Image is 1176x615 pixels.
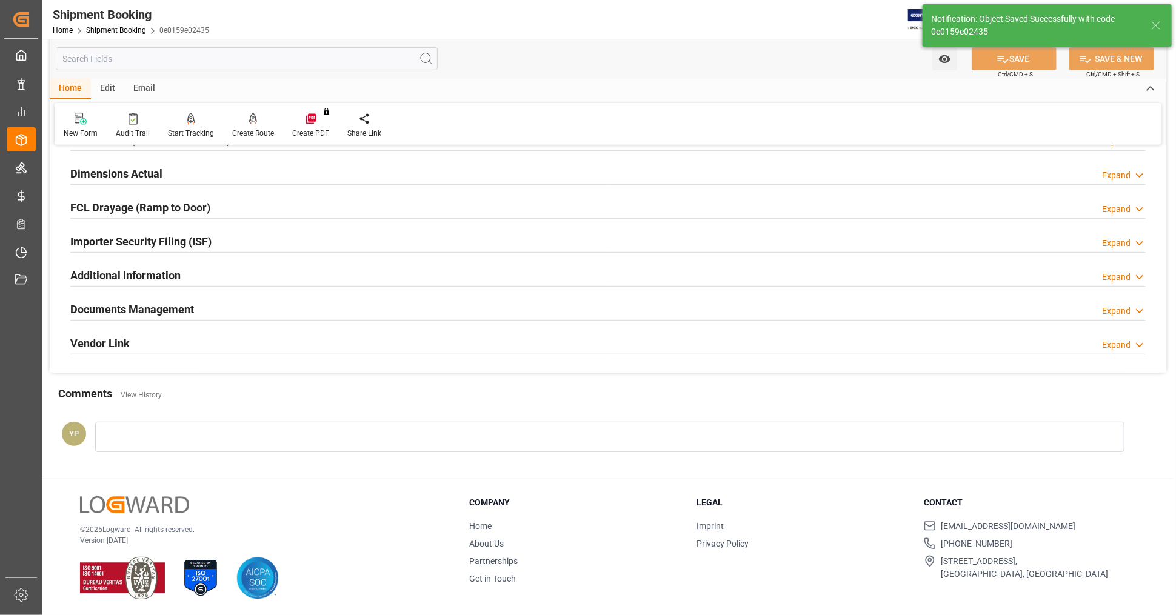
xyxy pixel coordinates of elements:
[469,556,518,566] a: Partnerships
[998,70,1033,79] span: Ctrl/CMD + S
[1102,305,1131,317] div: Expand
[697,496,909,509] h3: Legal
[469,539,504,548] a: About Us
[121,391,162,399] a: View History
[1102,237,1131,250] div: Expand
[70,301,194,317] h2: Documents Management
[58,385,112,402] h2: Comments
[80,535,439,546] p: Version [DATE]
[1069,47,1154,70] button: SAVE & NEW
[91,79,124,99] div: Edit
[56,47,438,70] input: Search Fields
[941,537,1012,550] span: [PHONE_NUMBER]
[50,79,91,99] div: Home
[697,521,724,531] a: Imprint
[469,574,516,583] a: Get in Touch
[924,496,1136,509] h3: Contact
[116,128,150,139] div: Audit Trail
[70,267,181,284] h2: Additional Information
[908,9,950,30] img: Exertis%20JAM%20-%20Email%20Logo.jpg_1722504956.jpg
[932,47,957,70] button: open menu
[80,496,189,514] img: Logward Logo
[70,233,212,250] h2: Importer Security Filing (ISF)
[53,5,209,24] div: Shipment Booking
[1102,203,1131,216] div: Expand
[697,539,749,548] a: Privacy Policy
[124,79,164,99] div: Email
[179,557,222,599] img: ISO 27001 Certification
[469,496,681,509] h3: Company
[64,128,98,139] div: New Form
[70,199,210,216] h2: FCL Drayage (Ramp to Door)
[80,557,165,599] img: ISO 9001 & ISO 14001 Certification
[347,128,381,139] div: Share Link
[941,555,1108,580] span: [STREET_ADDRESS], [GEOGRAPHIC_DATA], [GEOGRAPHIC_DATA]
[469,521,492,531] a: Home
[69,429,79,438] span: YP
[232,128,274,139] div: Create Route
[70,335,130,351] h2: Vendor Link
[168,128,214,139] div: Start Tracking
[931,13,1140,38] div: Notification: Object Saved Successfully with code 0e0159e02435
[80,524,439,535] p: © 2025 Logward. All rights reserved.
[1086,70,1140,79] span: Ctrl/CMD + Shift + S
[236,557,279,599] img: AICPA SOC
[70,165,162,182] h2: Dimensions Actual
[1102,339,1131,351] div: Expand
[53,26,73,35] a: Home
[1102,169,1131,182] div: Expand
[1102,271,1131,284] div: Expand
[941,520,1075,533] span: [EMAIL_ADDRESS][DOMAIN_NAME]
[86,26,146,35] a: Shipment Booking
[972,47,1057,70] button: SAVE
